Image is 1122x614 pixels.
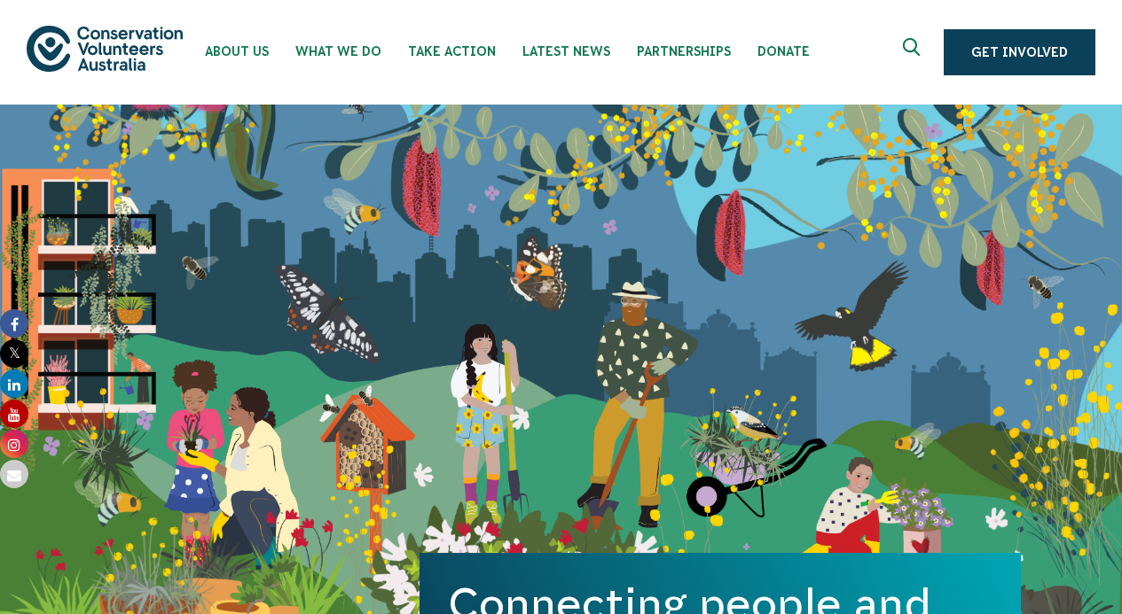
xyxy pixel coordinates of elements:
[295,44,381,58] span: What We Do
[892,31,935,74] button: Expand search box Close search box
[522,44,610,58] span: Latest News
[944,29,1095,75] a: Get Involved
[903,38,925,66] span: Expand search box
[757,44,810,58] span: Donate
[27,26,183,71] img: logo.svg
[205,44,269,58] span: About Us
[637,44,731,58] span: Partnerships
[408,44,496,58] span: Take Action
